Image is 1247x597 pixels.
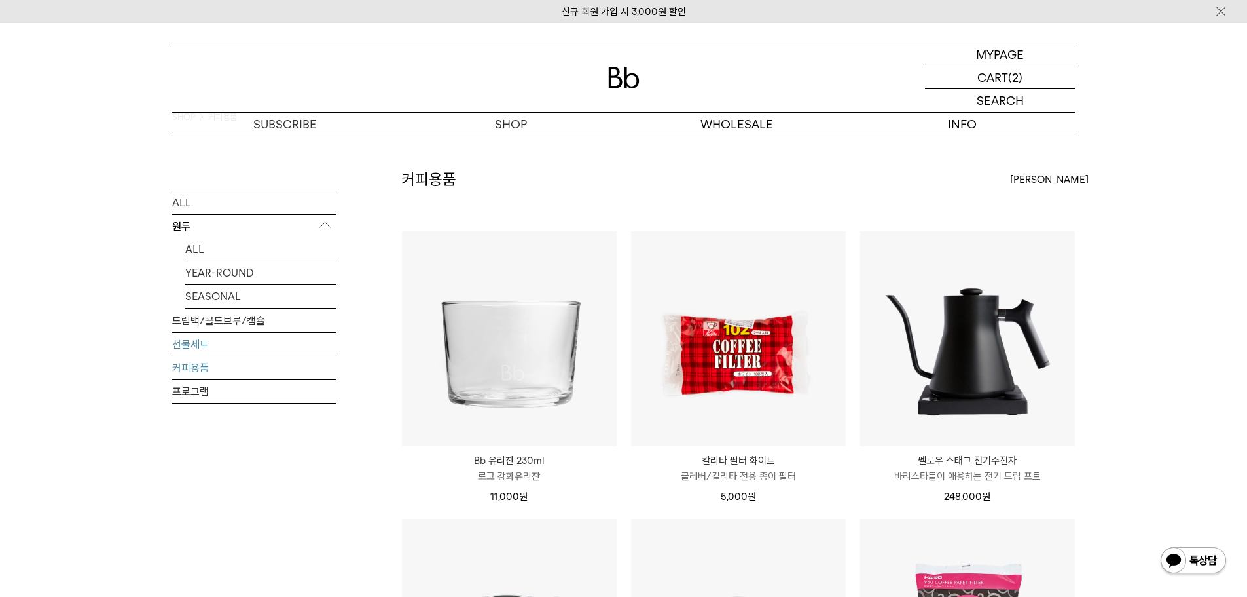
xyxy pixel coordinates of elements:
span: 원 [982,491,990,503]
img: 칼리타 필터 화이트 [631,231,846,446]
p: MYPAGE [976,43,1024,66]
p: 원두 [172,214,336,238]
p: 펠로우 스태그 전기주전자 [860,453,1075,469]
a: ALL [185,237,336,260]
a: 펠로우 스태그 전기주전자 바리스타들이 애용하는 전기 드립 포트 [860,453,1075,484]
a: SUBSCRIBE [172,113,398,136]
p: WHOLESALE [624,113,850,136]
p: INFO [850,113,1075,136]
span: [PERSON_NAME] [1010,172,1089,187]
img: Bb 유리잔 230ml [402,231,617,446]
a: 신규 회원 가입 시 3,000원 할인 [562,6,686,18]
a: ALL [172,191,336,214]
span: 11,000 [490,491,528,503]
a: SEASONAL [185,284,336,307]
a: YEAR-ROUND [185,261,336,284]
p: CART [977,66,1008,88]
p: Bb 유리잔 230ml [402,453,617,469]
span: 5,000 [721,491,756,503]
span: 원 [748,491,756,503]
a: Bb 유리잔 230ml 로고 강화유리잔 [402,453,617,484]
a: 선물세트 [172,332,336,355]
p: SEARCH [977,89,1024,112]
a: MYPAGE [925,43,1075,66]
a: SHOP [398,113,624,136]
p: 로고 강화유리잔 [402,469,617,484]
a: 프로그램 [172,379,336,402]
a: 커피용품 [172,356,336,379]
img: 펠로우 스태그 전기주전자 [860,231,1075,446]
a: 칼리타 필터 화이트 클레버/칼리타 전용 종이 필터 [631,453,846,484]
p: 칼리타 필터 화이트 [631,453,846,469]
p: 바리스타들이 애용하는 전기 드립 포트 [860,469,1075,484]
a: CART (2) [925,66,1075,89]
span: 248,000 [944,491,990,503]
img: 카카오톡 채널 1:1 채팅 버튼 [1159,546,1227,577]
img: 로고 [608,67,640,88]
a: 드립백/콜드브루/캡슐 [172,309,336,332]
p: (2) [1008,66,1022,88]
span: 원 [519,491,528,503]
h2: 커피용품 [401,168,456,191]
p: 클레버/칼리타 전용 종이 필터 [631,469,846,484]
